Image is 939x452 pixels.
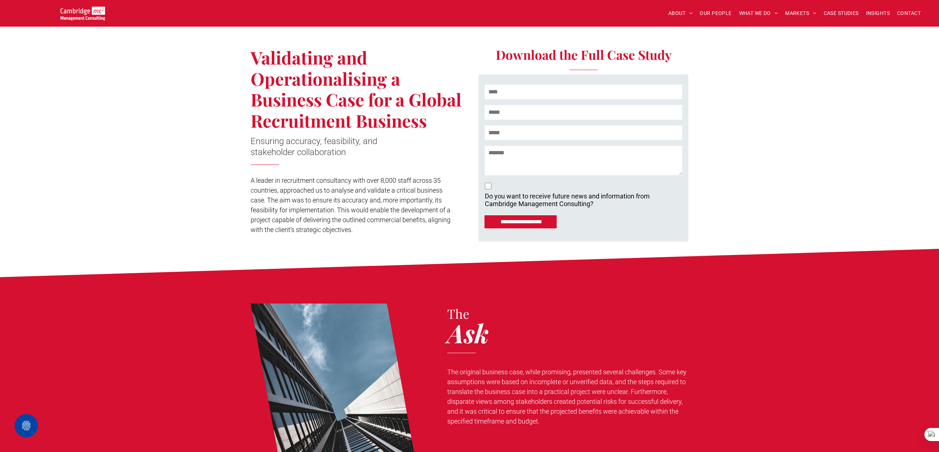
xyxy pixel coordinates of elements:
a: CASE STUDIES [820,8,862,19]
img: Cambridge MC Logo [61,7,105,20]
a: MARKETS [781,8,820,19]
a: Your Business Transformed | Cambridge Management Consulting [61,8,105,15]
span: Ensuring accuracy, feasibility, and stakeholder collaboration [251,136,377,157]
a: CONTACT [893,8,924,19]
span: The original business case, while promising, presented several challenges. Some key assumptions w... [447,368,687,425]
span: Download the Full Case Study [496,46,672,63]
a: ABOUT [665,8,696,19]
input: Do you want to receive future news and information from Cambridge Management Consulting? Ensuring... [485,183,491,189]
span: Ask [447,316,489,350]
span: The [447,305,470,322]
a: INSIGHTS [862,8,893,19]
p: Do you want to receive future news and information from Cambridge Management Consulting? [485,192,650,208]
a: WHAT WE DO [735,8,782,19]
span: Validating and Operationalising a Business Case for a Global Recruitment Business [251,46,461,132]
span: A leader in recruitment consultancy with over 8,000 staff across 35 countries, approached us to a... [251,177,451,233]
a: OUR PEOPLE [696,8,735,19]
